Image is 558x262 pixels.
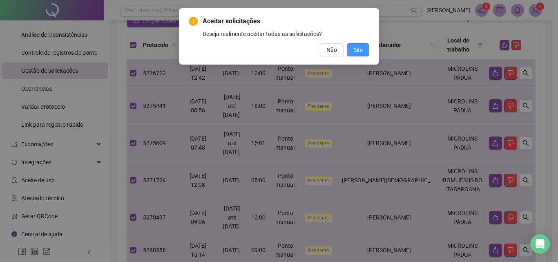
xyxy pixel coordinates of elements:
button: Sim [347,43,369,56]
button: Não [320,43,344,56]
span: exclamation-circle [189,17,198,26]
span: Sim [353,45,363,54]
span: Não [326,45,337,54]
span: Aceitar solicitações [203,16,369,26]
div: Deseja realmente aceitar todas as solicitações? [203,29,369,38]
div: Open Intercom Messenger [530,234,550,254]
